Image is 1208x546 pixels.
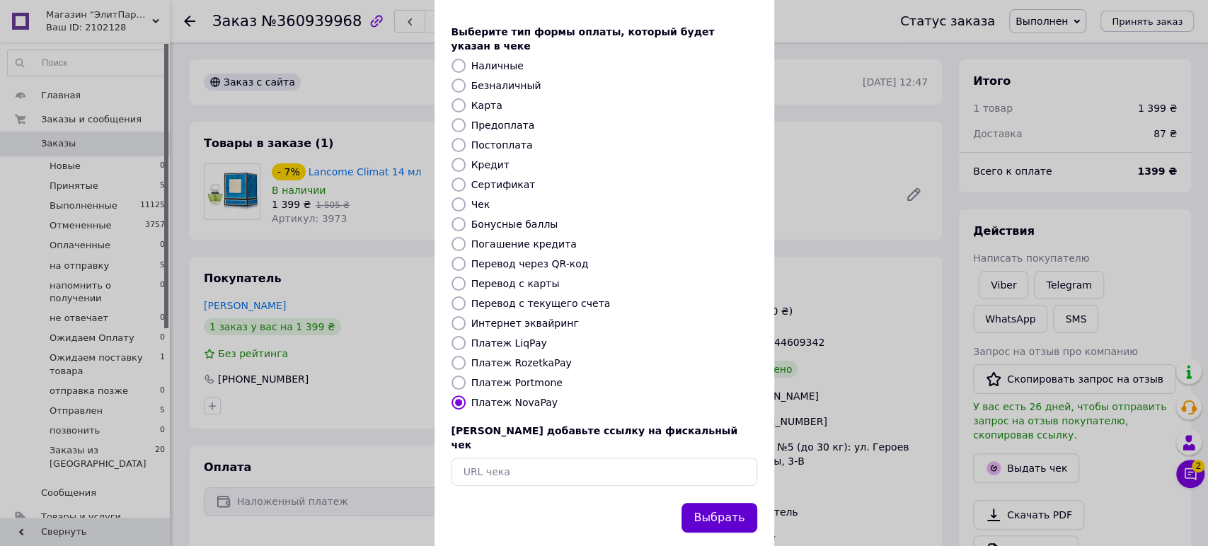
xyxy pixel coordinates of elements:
[471,318,579,329] label: Интернет эквайринг
[471,397,558,408] label: Платеж NovaPay
[471,120,535,131] label: Предоплата
[471,199,490,210] label: Чек
[471,139,533,151] label: Постоплата
[471,80,541,91] label: Безналичный
[681,503,757,533] button: Выбрать
[471,238,577,250] label: Погашение кредита
[471,219,558,230] label: Бонусные баллы
[471,377,563,388] label: Платеж Portmone
[471,159,510,170] label: Кредит
[451,26,715,52] span: Выберите тип формы оплаты, который будет указан в чеке
[471,179,536,190] label: Сертификат
[471,278,560,289] label: Перевод с карты
[451,425,738,451] span: [PERSON_NAME] добавьте ссылку на фискальный чек
[471,337,547,349] label: Платеж LiqPay
[471,357,572,368] label: Платеж RozetkaPay
[471,298,611,309] label: Перевод с текущего счета
[471,100,502,111] label: Карта
[451,458,757,486] input: URL чека
[471,60,524,71] label: Наличные
[471,258,589,269] label: Перевод через QR-код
